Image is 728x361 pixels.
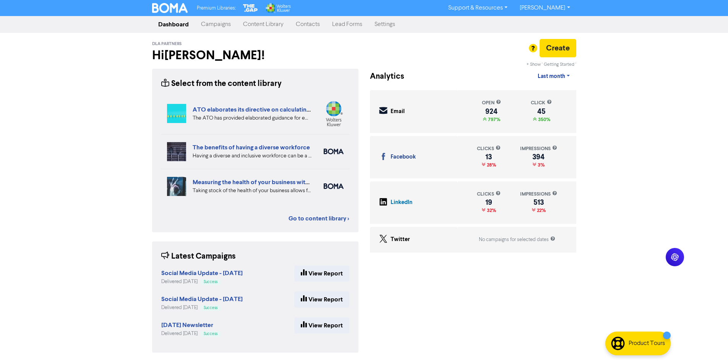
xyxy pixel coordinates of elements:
[514,2,576,14] a: [PERSON_NAME]
[485,162,496,168] span: 28%
[161,321,213,329] strong: [DATE] Newsletter
[486,117,500,123] span: 797%
[193,178,350,186] a: Measuring the health of your business with ratio measures
[161,330,221,337] div: Delivered [DATE]
[527,61,576,68] div: + Show ' Getting Started '
[152,3,188,13] img: BOMA Logo
[161,322,213,329] a: [DATE] Newsletter
[531,99,552,107] div: click
[477,191,501,198] div: clicks
[442,2,514,14] a: Support & Resources
[391,107,405,116] div: Email
[324,101,344,126] img: wolters_kluwer
[477,145,501,152] div: clicks
[536,162,545,168] span: 3%
[482,108,501,115] div: 924
[152,17,195,32] a: Dashboard
[152,41,182,47] span: DLA Partners
[161,270,243,277] a: Social Media Update - [DATE]
[195,17,237,32] a: Campaigns
[161,269,243,277] strong: Social Media Update - [DATE]
[690,324,728,361] iframe: Chat Widget
[477,199,501,206] div: 19
[368,17,401,32] a: Settings
[537,117,550,123] span: 350%
[531,108,552,115] div: 45
[161,304,243,311] div: Delivered [DATE]
[294,265,349,282] a: View Report
[193,106,371,113] a: ATO elaborates its directive on calculating ordinary time earnings
[152,48,358,63] h2: Hi [PERSON_NAME] !
[540,39,576,57] button: Create
[193,144,310,151] a: The benefits of having a diverse workforce
[391,235,410,244] div: Twitter
[193,187,312,195] div: Taking stock of the health of your business allows for more effective planning, early warning abo...
[535,207,546,214] span: 22%
[161,278,243,285] div: Delivered [DATE]
[324,183,344,189] img: boma_accounting
[520,145,557,152] div: impressions
[290,17,326,32] a: Contacts
[294,291,349,308] a: View Report
[538,73,565,80] span: Last month
[520,199,557,206] div: 513
[242,3,259,13] img: The Gap
[204,332,217,336] span: Success
[161,251,236,262] div: Latest Campaigns
[482,99,501,107] div: open
[479,236,555,243] div: No campaigns for selected dates
[193,114,312,122] div: The ATO has provided elaborated guidance for employers when computing ordinary time earnings for ...
[391,198,412,207] div: LinkedIn
[326,17,368,32] a: Lead Forms
[289,214,349,223] a: Go to content library >
[520,154,557,160] div: 394
[485,207,496,214] span: 32%
[237,17,290,32] a: Content Library
[161,296,243,303] a: Social Media Update - [DATE]
[204,280,217,284] span: Success
[204,306,217,310] span: Success
[197,6,236,11] span: Premium Libraries:
[265,3,291,13] img: Wolters Kluwer
[370,71,395,83] div: Analytics
[294,317,349,333] a: View Report
[520,191,557,198] div: impressions
[161,295,243,303] strong: Social Media Update - [DATE]
[532,69,576,84] a: Last month
[161,78,282,90] div: Select from the content library
[193,152,312,160] div: Having a diverse and inclusive workforce can be a major boost for your business. We list four of ...
[391,153,416,162] div: Facebook
[324,149,344,154] img: boma
[477,154,501,160] div: 13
